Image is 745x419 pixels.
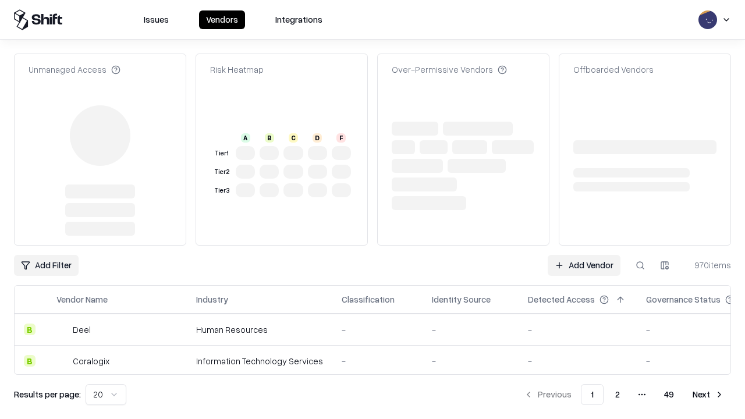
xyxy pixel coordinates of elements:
div: Identity Source [432,293,491,306]
div: Classification [342,293,395,306]
div: C [289,133,298,143]
div: Governance Status [646,293,721,306]
div: Vendor Name [56,293,108,306]
div: A [241,133,250,143]
div: D [313,133,322,143]
button: Next [686,384,731,405]
div: - [342,355,413,367]
div: B [265,133,274,143]
button: Add Filter [14,255,79,276]
div: Deel [73,324,91,336]
div: F [336,133,346,143]
nav: pagination [517,384,731,405]
a: Add Vendor [548,255,620,276]
div: - [432,324,509,336]
div: Detected Access [528,293,595,306]
div: Offboarded Vendors [573,63,654,76]
div: - [342,324,413,336]
button: 2 [606,384,629,405]
button: 49 [655,384,683,405]
div: Tier 2 [212,167,231,177]
div: B [24,324,36,335]
button: Integrations [268,10,329,29]
div: Human Resources [196,324,323,336]
div: Information Technology Services [196,355,323,367]
div: Risk Heatmap [210,63,264,76]
img: Coralogix [56,355,68,367]
div: - [528,324,627,336]
div: Tier 3 [212,186,231,196]
div: 970 items [684,259,731,271]
img: Deel [56,324,68,335]
button: Vendors [199,10,245,29]
div: Tier 1 [212,148,231,158]
div: - [432,355,509,367]
div: Over-Permissive Vendors [392,63,507,76]
div: Industry [196,293,228,306]
div: B [24,355,36,367]
div: Unmanaged Access [29,63,120,76]
button: 1 [581,384,604,405]
button: Issues [137,10,176,29]
div: Coralogix [73,355,109,367]
p: Results per page: [14,388,81,400]
div: - [528,355,627,367]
